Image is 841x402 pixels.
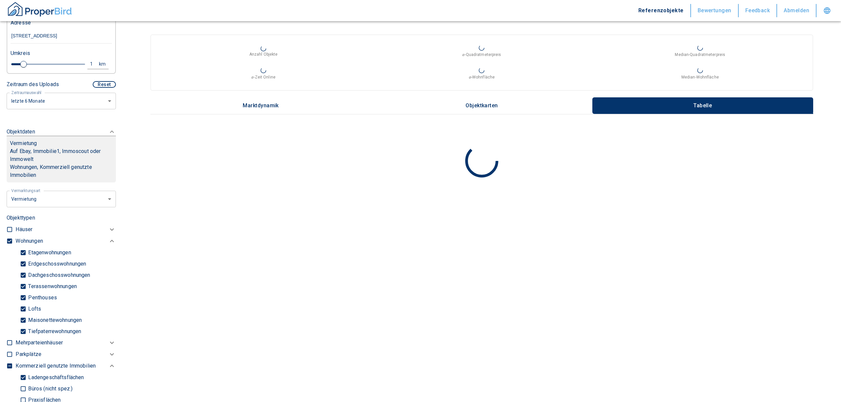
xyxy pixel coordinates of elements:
p: ⌀-Wohnfläche [469,74,495,80]
p: Terassenwohnungen [26,284,77,289]
p: Wohnungen, Kommerziell genutzte Immobilien [10,163,113,179]
div: 1 [89,60,101,68]
div: wrapped label tabs example [150,97,813,114]
p: Parkplätze [16,350,41,358]
div: km [101,60,107,68]
div: Kommerziell genutzte Immobilien [16,360,116,372]
div: letzte 6 Monate [7,92,116,110]
p: Objektdaten [7,128,35,136]
p: Median-Quadratmeterpreis [675,52,725,58]
p: Büros (nicht spez.) [26,386,73,391]
p: Tiefpaterrewohnungen [26,329,81,334]
p: Penthouses [26,295,57,300]
p: Adresse [11,19,31,27]
p: Kommerziell genutzte Immobilien [16,362,96,370]
div: Mehrparteienhäuser [16,337,116,349]
input: Adresse ändern [11,28,112,44]
button: Reset [93,81,116,88]
div: ObjektdatenVermietungAuf Ebay, Immobilie1, Immoscout oder ImmoweltWohnungen, Kommerziell genutzte... [7,121,116,189]
p: Lofts [26,306,41,312]
p: Objektkarten [465,103,498,109]
p: Vermietung [10,139,37,147]
p: Median-Wohnfläche [681,74,719,80]
p: Objekttypen [7,214,116,222]
img: ProperBird Logo and Home Button [7,1,73,18]
p: ⌀-Zeit Online [251,74,275,80]
button: Feedback [739,4,777,17]
button: 1km [87,59,109,69]
p: Häuser [16,226,32,233]
button: Bewertungen [691,4,739,17]
p: Zeitraum des Uploads [7,80,59,88]
p: Tabelle [686,103,719,109]
p: Auf Ebay, Immobilie1, Immoscout oder Immowelt [10,147,113,163]
button: ProperBird Logo and Home Button [7,1,73,20]
p: Anzahl Objekte [249,51,278,57]
div: Wohnungen [16,235,116,247]
button: Abmelden [777,4,816,17]
p: Ladengeschäftsflächen [26,375,84,380]
div: letzte 6 Monate [7,190,116,208]
div: Häuser [16,224,116,235]
p: ⌀-Quadratmeterpreis [462,52,501,58]
p: Dachgeschosswohnungen [26,273,90,278]
p: Erdgeschosswohnungen [26,261,86,267]
p: Etagenwohnungen [26,250,71,255]
div: Parkplätze [16,349,116,360]
p: Umkreis [11,49,30,57]
button: Referenzobjekte [632,4,691,17]
p: Wohnungen [16,237,43,245]
p: Mehrparteienhäuser [16,339,63,347]
p: Maisonettewohnungen [26,318,82,323]
p: Marktdynamik [243,103,279,109]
